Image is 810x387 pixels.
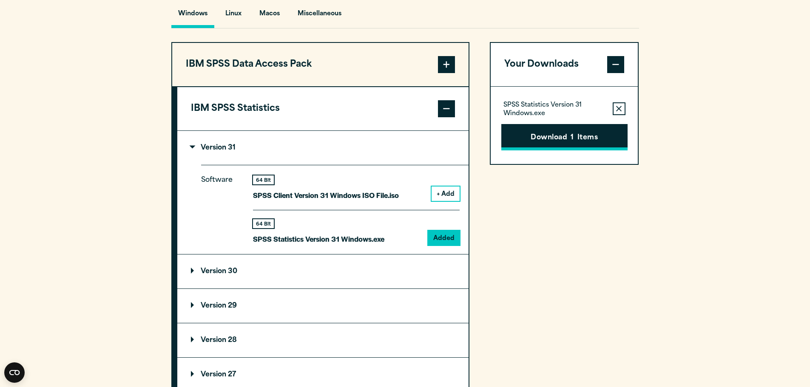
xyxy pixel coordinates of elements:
[172,43,469,86] button: IBM SPSS Data Access Pack
[201,174,239,238] p: Software
[432,186,460,201] button: + Add
[503,101,606,118] p: SPSS Statistics Version 31 Windows.exe
[191,337,237,344] p: Version 28
[177,254,469,288] summary: Version 30
[177,131,469,165] summary: Version 31
[571,133,574,144] span: 1
[253,175,274,184] div: 64 Bit
[191,371,236,378] p: Version 27
[253,219,274,228] div: 64 Bit
[291,4,348,28] button: Miscellaneous
[253,189,399,201] p: SPSS Client Version 31 Windows ISO File.iso
[428,231,460,245] button: Added
[491,43,638,86] button: Your Downloads
[191,302,237,309] p: Version 29
[177,323,469,357] summary: Version 28
[253,4,287,28] button: Macos
[171,4,214,28] button: Windows
[219,4,248,28] button: Linux
[501,124,628,150] button: Download1Items
[177,87,469,130] button: IBM SPSS Statistics
[4,362,25,383] button: Open CMP widget
[253,233,384,245] p: SPSS Statistics Version 31 Windows.exe
[177,289,469,323] summary: Version 29
[191,144,236,151] p: Version 31
[191,268,237,275] p: Version 30
[491,86,638,164] div: Your Downloads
